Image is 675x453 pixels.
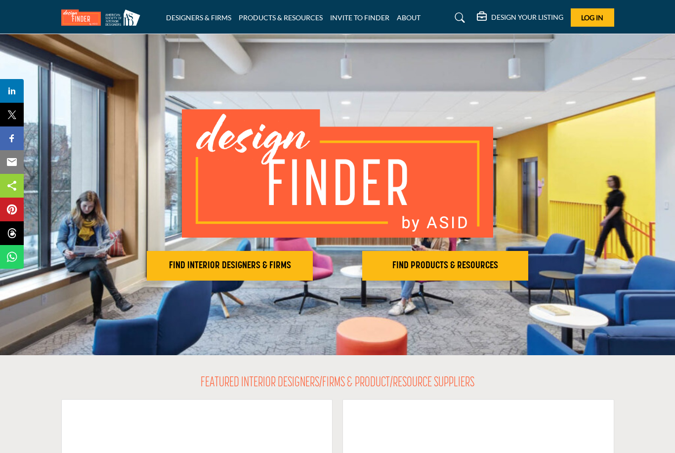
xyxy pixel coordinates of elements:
[365,260,525,272] h2: FIND PRODUCTS & RESOURCES
[182,109,493,238] img: image
[239,13,323,22] a: PRODUCTS & RESOURCES
[201,375,474,392] h2: FEATURED INTERIOR DESIGNERS/FIRMS & PRODUCT/RESOURCE SUPPLIERS
[166,13,231,22] a: DESIGNERS & FIRMS
[397,13,421,22] a: ABOUT
[150,260,310,272] h2: FIND INTERIOR DESIGNERS & FIRMS
[477,12,563,24] div: DESIGN YOUR LISTING
[61,9,145,26] img: Site Logo
[147,251,313,281] button: FIND INTERIOR DESIGNERS & FIRMS
[581,13,603,22] span: Log In
[491,13,563,22] h5: DESIGN YOUR LISTING
[362,251,528,281] button: FIND PRODUCTS & RESOURCES
[445,10,471,26] a: Search
[571,8,614,27] button: Log In
[330,13,389,22] a: INVITE TO FINDER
